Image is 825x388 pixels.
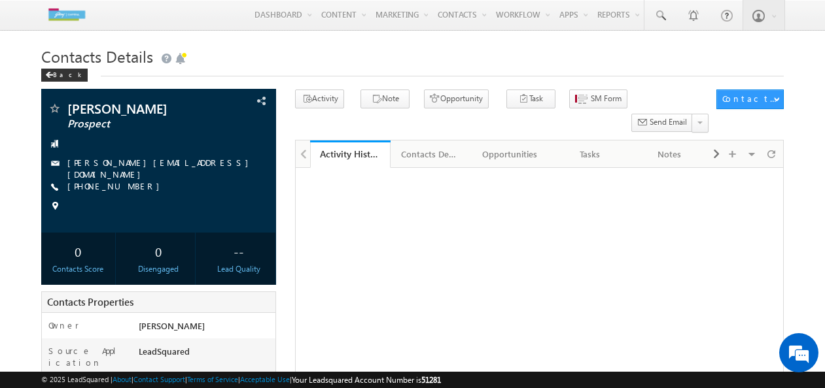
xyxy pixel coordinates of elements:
button: Activity [295,89,344,108]
li: Activity History [310,140,390,167]
span: Contacts Details [41,46,153,67]
span: Prospect [67,118,211,131]
div: Opportunities [481,146,538,162]
a: Tasks [550,140,630,168]
div: Lead Quality [205,263,272,275]
span: [PHONE_NUMBER] [67,180,166,193]
span: Contacts Properties [47,295,133,308]
div: 0 [44,239,111,263]
a: Acceptable Use [240,375,290,383]
span: SM Form [591,93,622,105]
span: Your Leadsquared Account Number is [292,375,441,385]
span: [PERSON_NAME] [139,320,205,331]
span: © 2025 LeadSquared | | | | | [41,374,441,386]
div: 0 [125,239,192,263]
a: Back [41,68,94,79]
button: Task [506,89,555,108]
button: Opportunity [424,89,489,108]
a: About [113,375,132,383]
button: SM Form [569,89,627,108]
span: 51281 [421,375,441,385]
div: Disengaged [125,263,192,275]
a: [PERSON_NAME][EMAIL_ADDRESS][DOMAIN_NAME] [67,157,255,180]
div: Tasks [561,146,618,162]
a: Activity History [310,140,390,168]
a: Opportunities [470,140,550,168]
div: LeadSquared [135,345,275,363]
a: Contact Support [133,375,185,383]
button: Send Email [631,114,693,133]
div: Notes [641,146,698,162]
a: Terms of Service [187,375,238,383]
div: Contacts Details [401,146,459,162]
button: Note [360,89,410,108]
a: Contacts Details [391,140,470,168]
label: Source Application [48,345,126,368]
button: Contacts Actions [716,89,784,109]
div: Back [41,69,88,82]
img: Custom Logo [41,3,92,26]
a: Notes [630,140,710,168]
span: [PERSON_NAME] [67,102,211,115]
div: Activity History [320,148,380,160]
div: -- [205,239,272,263]
label: Owner [48,319,79,331]
span: Send Email [650,116,687,128]
div: Contacts Score [44,263,111,275]
li: Contacts Details [391,140,470,167]
div: Contacts Actions [722,93,778,105]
